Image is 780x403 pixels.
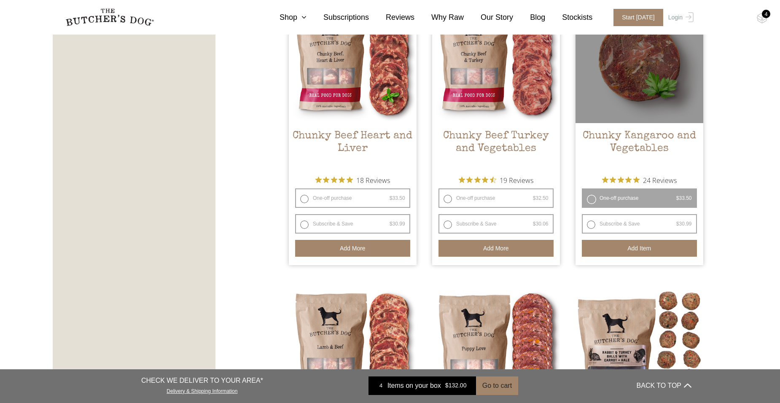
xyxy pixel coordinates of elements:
[513,12,545,23] a: Blog
[476,376,518,395] button: Go to cart
[459,174,533,186] button: Rated 4.7 out of 5 stars from 19 reviews. Jump to reviews.
[438,188,554,208] label: One-off purchase
[289,130,417,169] h2: Chunky Beef Heart and Liver
[637,376,691,396] button: BACK TO TOP
[643,174,677,186] span: 24 Reviews
[390,195,405,201] bdi: 33.50
[464,12,513,23] a: Our Story
[533,195,536,201] span: $
[676,221,679,227] span: $
[141,376,263,386] p: CHECK WE DELIVER TO YOUR AREA*
[167,386,237,394] a: Delivery & Shipping Information
[666,9,694,26] a: Login
[576,130,703,169] h2: Chunky Kangaroo and Vegetables
[432,130,560,169] h2: Chunky Beef Turkey and Vegetables
[387,381,441,391] span: Items on your box
[533,221,536,227] span: $
[757,13,767,24] img: TBD_Cart-Empty.png
[445,382,467,389] bdi: 132.00
[295,188,410,208] label: One-off purchase
[295,214,410,234] label: Subscribe & Save
[582,214,697,234] label: Subscribe & Save
[613,9,663,26] span: Start [DATE]
[438,214,554,234] label: Subscribe & Save
[263,12,307,23] a: Shop
[368,376,476,395] a: 4 Items on your box $132.00
[545,12,592,23] a: Stockists
[533,221,549,227] bdi: 30.06
[369,12,414,23] a: Reviews
[582,188,697,208] label: One-off purchase
[414,12,464,23] a: Why Raw
[307,12,369,23] a: Subscriptions
[605,9,666,26] a: Start [DATE]
[295,240,410,257] button: Add more
[438,240,554,257] button: Add more
[500,174,533,186] span: 19 Reviews
[602,174,677,186] button: Rated 4.8 out of 5 stars from 24 reviews. Jump to reviews.
[676,195,692,201] bdi: 33.50
[375,382,387,390] div: 4
[445,382,449,389] span: $
[315,174,390,186] button: Rated 4.9 out of 5 stars from 18 reviews. Jump to reviews.
[582,240,697,257] button: Add item
[676,195,679,201] span: $
[390,221,393,227] span: $
[676,221,692,227] bdi: 30.99
[762,10,770,18] div: 4
[390,221,405,227] bdi: 30.99
[390,195,393,201] span: $
[356,174,390,186] span: 18 Reviews
[533,195,549,201] bdi: 32.50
